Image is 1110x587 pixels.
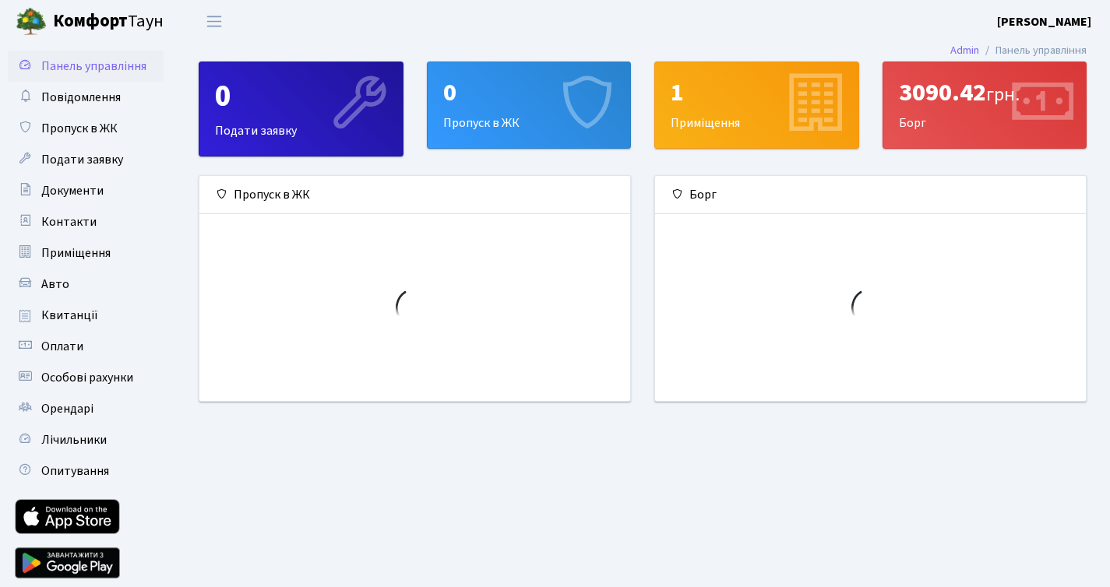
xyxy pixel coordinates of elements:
span: Орендарі [41,400,93,417]
div: 0 [443,78,615,107]
a: Оплати [8,331,164,362]
span: Приміщення [41,244,111,262]
span: Опитування [41,462,109,480]
a: Панель управління [8,51,164,82]
a: 0Пропуск в ЖК [427,62,632,149]
div: Борг [883,62,1087,148]
span: Оплати [41,338,83,355]
a: 0Подати заявку [199,62,403,156]
a: Орендарі [8,393,164,424]
div: 0 [215,78,387,115]
div: Подати заявку [199,62,403,156]
a: Авто [8,269,164,300]
a: Особові рахунки [8,362,164,393]
b: Комфорт [53,9,128,33]
span: Документи [41,182,104,199]
span: Лічильники [41,431,107,448]
span: Повідомлення [41,89,121,106]
span: Панель управління [41,58,146,75]
span: Особові рахунки [41,369,133,386]
img: logo.png [16,6,47,37]
span: Квитанції [41,307,98,324]
div: Приміщення [655,62,858,148]
a: Квитанції [8,300,164,331]
span: Пропуск в ЖК [41,120,118,137]
li: Панель управління [979,42,1087,59]
nav: breadcrumb [927,34,1110,67]
span: грн. [986,81,1020,108]
a: Документи [8,175,164,206]
button: Переключити навігацію [195,9,234,34]
a: Admin [950,42,979,58]
a: Контакти [8,206,164,237]
a: Лічильники [8,424,164,455]
div: 1 [671,78,843,107]
div: 3090.42 [899,78,1071,107]
span: Подати заявку [41,151,123,168]
a: Пропуск в ЖК [8,113,164,144]
span: Авто [41,276,69,293]
b: [PERSON_NAME] [997,13,1091,30]
span: Контакти [41,213,97,230]
a: Опитування [8,455,164,487]
a: Приміщення [8,237,164,269]
a: Повідомлення [8,82,164,113]
a: [PERSON_NAME] [997,12,1091,31]
a: Подати заявку [8,144,164,175]
a: 1Приміщення [654,62,859,149]
div: Пропуск в ЖК [199,176,630,214]
div: Борг [655,176,1086,214]
span: Таун [53,9,164,35]
div: Пропуск в ЖК [428,62,631,148]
